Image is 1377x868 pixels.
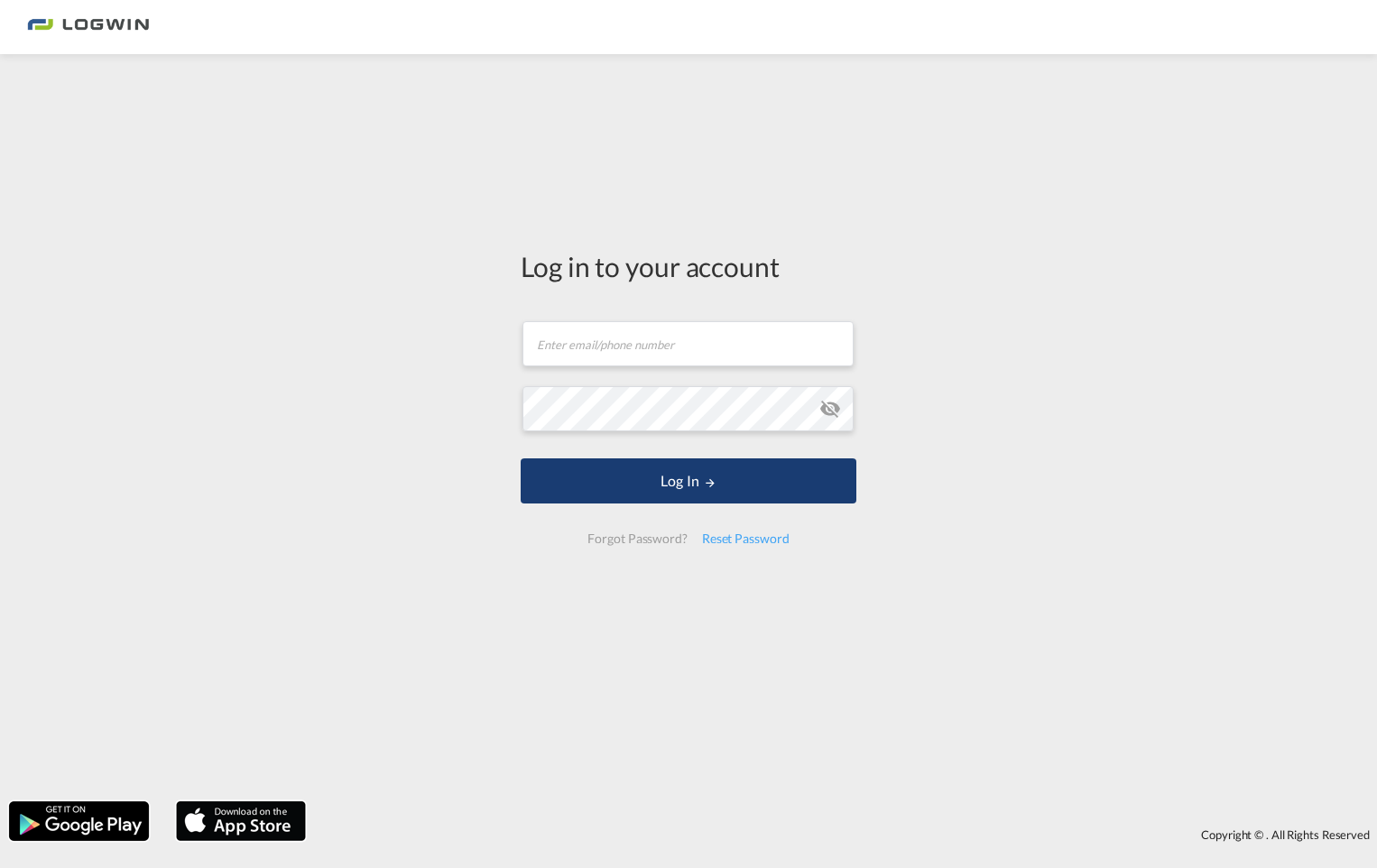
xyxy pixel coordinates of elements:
[522,321,854,366] input: Enter email/phone number
[174,799,308,843] img: apple.png
[315,819,1377,850] div: Copyright © . All Rights Reserved
[27,7,149,48] img: 2761ae10d95411efa20a1f5e0282d2d7.png
[819,398,841,420] md-icon: icon-eye-off
[521,247,856,285] div: Log in to your account
[521,458,856,503] button: LOGIN
[695,522,797,555] div: Reset Password
[7,799,151,843] img: google.png
[580,522,694,555] div: Forgot Password?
